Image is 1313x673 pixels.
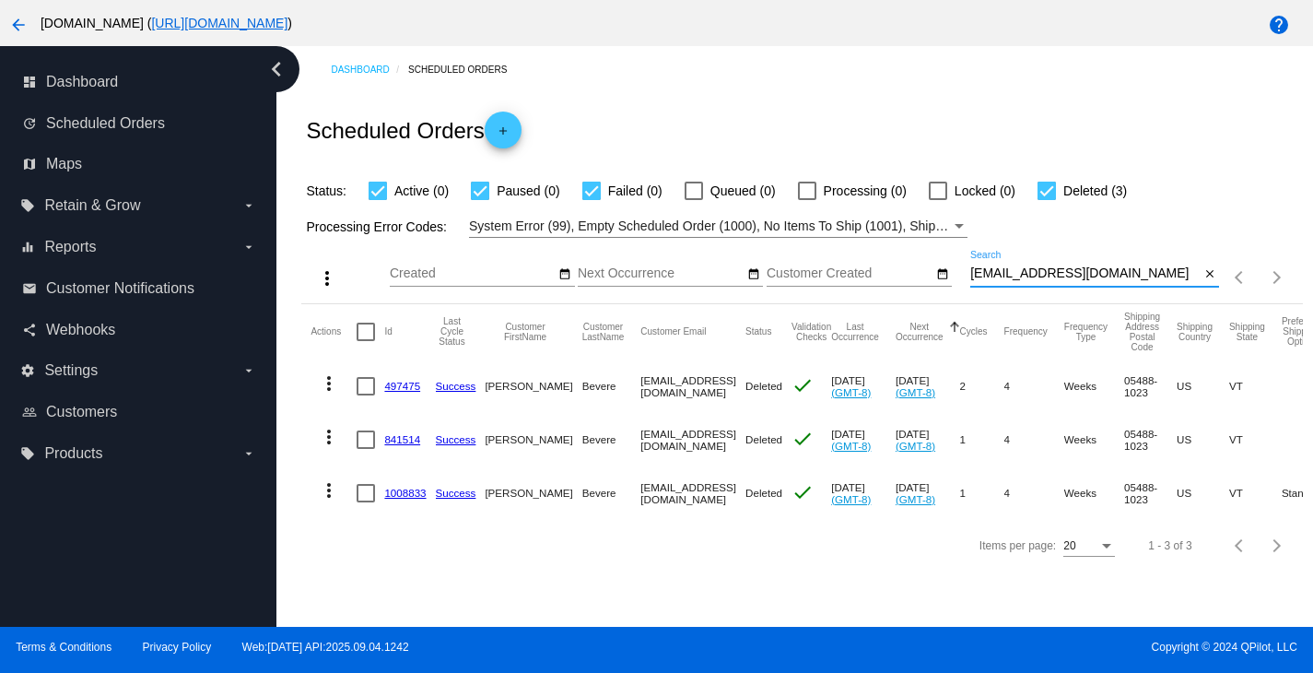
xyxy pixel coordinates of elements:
[318,426,340,448] mat-icon: more_vert
[582,322,625,342] button: Change sorting for CustomerLastName
[791,428,814,450] mat-icon: check
[791,481,814,503] mat-icon: check
[1063,540,1115,553] mat-select: Items per page:
[582,466,641,520] mat-cell: Bevere
[22,274,256,303] a: email Customer Notifications
[22,116,37,131] i: update
[1259,259,1295,296] button: Next page
[767,266,932,281] input: Customer Created
[640,413,745,466] mat-cell: [EMAIL_ADDRESS][DOMAIN_NAME]
[1064,466,1124,520] mat-cell: Weeks
[16,641,111,654] a: Terms & Conditions
[492,124,514,147] mat-icon: add
[640,360,745,413] mat-cell: [EMAIL_ADDRESS][DOMAIN_NAME]
[143,641,212,654] a: Privacy Policy
[970,266,1200,281] input: Search
[831,440,871,452] a: (GMT-8)
[979,539,1056,552] div: Items per page:
[1229,360,1282,413] mat-cell: VT
[46,115,165,132] span: Scheduled Orders
[436,487,476,499] a: Success
[1259,527,1295,564] button: Next page
[1004,466,1064,520] mat-cell: 4
[436,316,469,347] button: Change sorting for LastProcessingCycleId
[44,445,102,462] span: Products
[960,413,1004,466] mat-cell: 1
[318,479,340,502] mat-icon: more_vert
[485,360,581,413] mat-cell: [PERSON_NAME]
[306,112,521,148] h2: Scheduled Orders
[22,397,256,427] a: people_outline Customers
[46,74,118,90] span: Dashboard
[262,54,291,84] i: chevron_left
[831,413,896,466] mat-cell: [DATE]
[242,641,409,654] a: Web:[DATE] API:2025.09.04.1242
[896,386,935,398] a: (GMT-8)
[960,326,988,337] button: Change sorting for Cycles
[791,374,814,396] mat-icon: check
[485,413,581,466] mat-cell: [PERSON_NAME]
[747,267,760,282] mat-icon: date_range
[44,239,96,255] span: Reports
[673,641,1297,654] span: Copyright © 2024 QPilot, LLC
[1064,322,1108,342] button: Change sorting for FrequencyType
[896,466,960,520] mat-cell: [DATE]
[316,267,338,289] mat-icon: more_vert
[1124,413,1177,466] mat-cell: 05488-1023
[1229,466,1282,520] mat-cell: VT
[1124,466,1177,520] mat-cell: 05488-1023
[384,326,392,337] button: Change sorting for Id
[745,380,782,392] span: Deleted
[1222,527,1259,564] button: Previous page
[469,215,967,238] mat-select: Filter by Processing Error Codes
[1124,312,1160,352] button: Change sorting for ShippingPostcode
[1177,360,1229,413] mat-cell: US
[22,315,256,345] a: share Webhooks
[241,363,256,378] i: arrow_drop_down
[390,266,556,281] input: Created
[1004,326,1048,337] button: Change sorting for Frequency
[1063,539,1075,552] span: 20
[497,180,559,202] span: Paused (0)
[608,180,662,202] span: Failed (0)
[436,433,476,445] a: Success
[485,322,565,342] button: Change sorting for CustomerFirstName
[44,362,98,379] span: Settings
[1064,413,1124,466] mat-cell: Weeks
[831,386,871,398] a: (GMT-8)
[46,156,82,172] span: Maps
[394,180,449,202] span: Active (0)
[485,466,581,520] mat-cell: [PERSON_NAME]
[20,446,35,461] i: local_offer
[558,267,571,282] mat-icon: date_range
[640,466,745,520] mat-cell: [EMAIL_ADDRESS][DOMAIN_NAME]
[22,157,37,171] i: map
[745,326,771,337] button: Change sorting for Status
[22,405,37,419] i: people_outline
[1148,539,1191,552] div: 1 - 3 of 3
[1200,265,1219,284] button: Clear
[44,197,140,214] span: Retain & Grow
[896,360,960,413] mat-cell: [DATE]
[578,266,744,281] input: Next Occurrence
[20,363,35,378] i: settings
[791,304,831,360] mat-header-cell: Validation Checks
[46,280,194,297] span: Customer Notifications
[241,240,256,254] i: arrow_drop_down
[241,198,256,213] i: arrow_drop_down
[896,440,935,452] a: (GMT-8)
[20,240,35,254] i: equalizer
[710,180,776,202] span: Queued (0)
[960,466,1004,520] mat-cell: 1
[331,55,408,84] a: Dashboard
[1203,267,1216,282] mat-icon: close
[46,404,117,420] span: Customers
[46,322,115,338] span: Webhooks
[1004,413,1064,466] mat-cell: 4
[22,67,256,97] a: dashboard Dashboard
[824,180,907,202] span: Processing (0)
[22,281,37,296] i: email
[306,183,346,198] span: Status:
[831,322,879,342] button: Change sorting for LastOccurrenceUtc
[1229,413,1282,466] mat-cell: VT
